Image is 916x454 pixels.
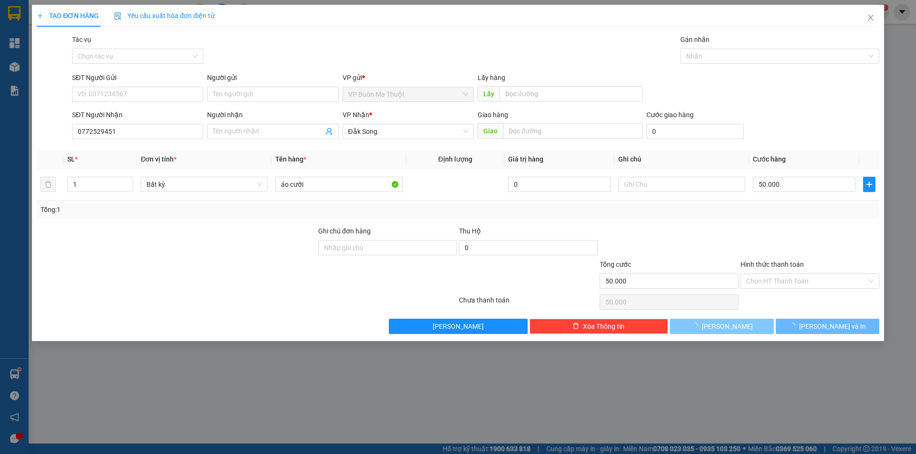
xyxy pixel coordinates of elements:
input: 0 [508,177,611,192]
button: deleteXóa Thông tin [530,319,668,334]
input: Dọc đường [500,86,643,101]
span: [PERSON_NAME] [702,321,753,332]
span: Giao [478,123,503,139]
div: Tổng: 1 [41,204,354,215]
span: plus [864,181,875,188]
div: Người gửi [207,72,338,83]
label: Tác vụ [72,36,91,43]
span: Tổng cước [600,261,631,268]
span: user-add [325,128,333,135]
span: close [867,14,874,21]
div: Người nhận [207,110,338,120]
label: Ghi chú đơn hàng [318,227,371,235]
div: VP gửi [343,72,474,83]
div: Chưa thanh toán [458,295,599,312]
button: Close [857,5,884,31]
span: plus [37,12,43,19]
button: [PERSON_NAME] và In [776,319,879,334]
span: VP Nhận [343,111,369,119]
div: SĐT Người Gửi [72,72,203,83]
input: VD: Bàn, Ghế [275,177,402,192]
button: [PERSON_NAME] [389,319,528,334]
button: delete [41,177,56,192]
span: Thu Hộ [459,227,481,235]
span: Lấy hàng [478,74,505,81]
span: Yêu cầu xuất hóa đơn điện tử [114,12,215,20]
span: VP Buôn Ma Thuột [348,87,468,101]
input: Cước giao hàng [646,124,744,139]
span: SL [67,155,75,163]
label: Gán nhãn [680,36,709,43]
span: Lấy [478,86,500,101]
span: loading [789,323,799,329]
span: [PERSON_NAME] [433,321,484,332]
span: Bất kỳ [146,177,262,192]
span: loading [691,323,702,329]
span: Đắk Song [348,124,468,139]
span: Xóa Thông tin [583,321,625,332]
span: [PERSON_NAME] và In [799,321,866,332]
span: Giao hàng [478,111,508,119]
input: Dọc đường [503,123,643,139]
input: Ghi chú đơn hàng [318,240,457,255]
label: Cước giao hàng [646,111,694,119]
span: delete [572,323,579,330]
span: Định lượng [438,155,472,163]
span: Cước hàng [753,155,786,163]
input: Ghi Chú [618,177,745,192]
img: icon [114,12,122,20]
label: Hình thức thanh toán [740,261,804,268]
span: Đơn vị tính [141,155,177,163]
span: TẠO ĐƠN HÀNG [37,12,99,20]
th: Ghi chú [614,150,749,169]
span: Tên hàng [275,155,306,163]
button: [PERSON_NAME] [670,319,773,334]
div: SĐT Người Nhận [72,110,203,120]
span: Giá trị hàng [508,155,543,163]
button: plus [863,177,875,192]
